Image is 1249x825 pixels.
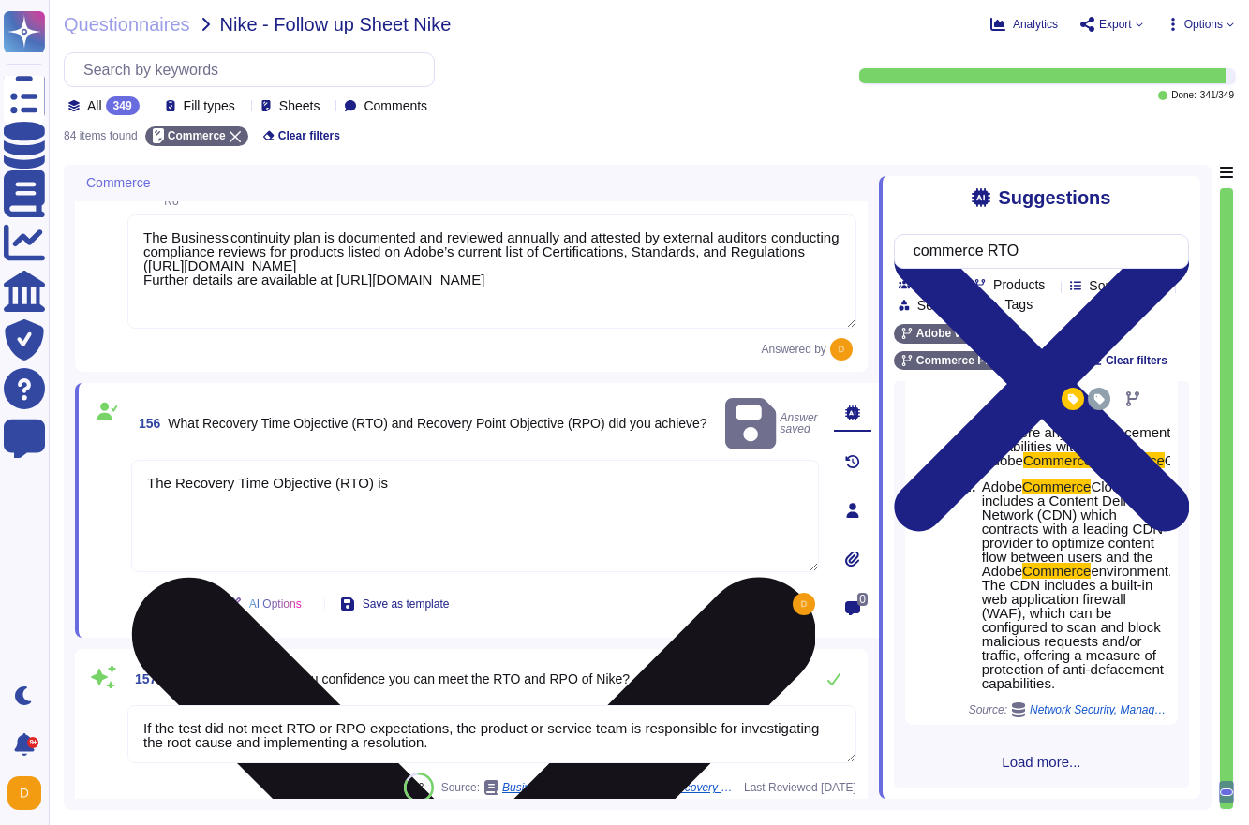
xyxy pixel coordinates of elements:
[982,563,1172,691] span: environment. The CDN includes a built-in web application firewall (WAF), which can be configured ...
[74,53,434,86] input: Search by keywords
[830,338,853,361] img: user
[7,776,41,810] img: user
[184,99,235,112] span: Fill types
[168,130,226,141] span: Commerce
[279,99,320,112] span: Sheets
[894,755,1189,769] span: Load more...
[1030,704,1170,715] span: Network Security, Management of Technical Vulnerabilities
[1200,91,1234,100] span: 341 / 349
[857,593,868,606] span: 0
[793,593,815,615] img: user
[1171,91,1197,100] span: Done:
[4,773,54,814] button: user
[106,96,140,115] div: 349
[725,394,819,453] span: Answer saved
[1184,19,1223,30] span: Options
[131,460,819,572] textarea: The Recovery Time Objective (RTO) is
[87,99,102,112] span: All
[127,672,156,685] span: 157
[904,235,1169,268] input: Search by keywords
[413,782,424,792] span: 82
[969,702,1170,717] span: Source:
[1099,19,1132,30] span: Export
[364,99,427,112] span: Comments
[64,130,138,141] div: 84 items found
[1013,19,1058,30] span: Analytics
[131,417,160,430] span: 156
[761,344,825,355] span: Answered by
[961,479,976,690] b: A:
[86,176,150,189] span: Commerce
[64,15,190,34] span: Questionnaires
[168,416,706,431] span: What Recovery Time Objective (RTO) and Recovery Point Objective (RPO) did you achieve?
[220,15,452,34] span: Nike - Follow up Sheet Nike
[127,705,856,763] textarea: If the test did not meet RTO or RPO expectations, the product or service team is responsible for ...
[990,17,1058,32] button: Analytics
[27,737,38,748] div: 9+
[278,130,340,141] span: Clear filters
[127,214,856,329] textarea: The Business continuity plan is documented and reviewed annually and attested by external auditor...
